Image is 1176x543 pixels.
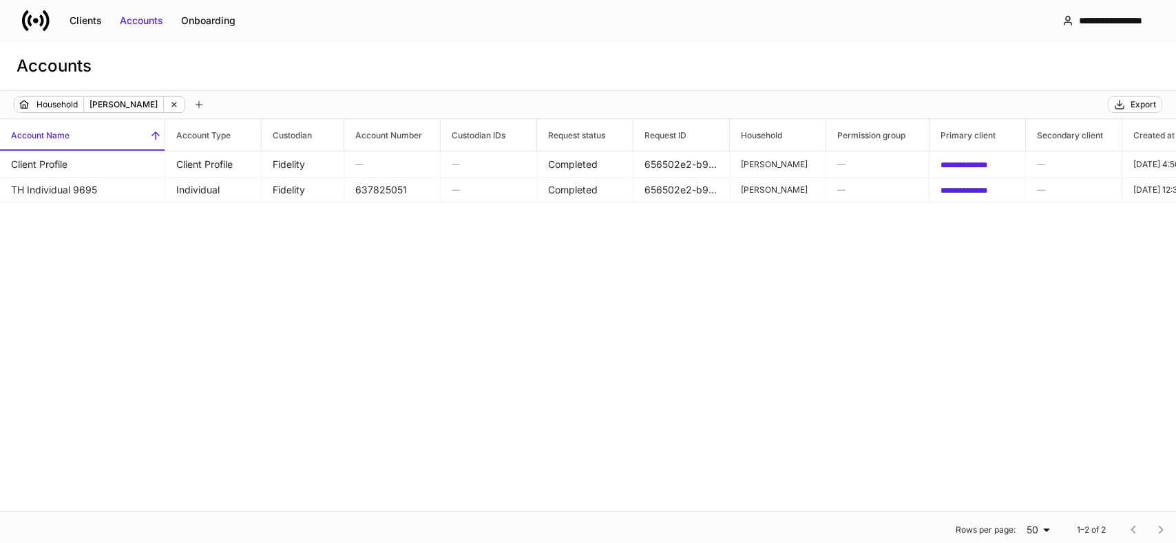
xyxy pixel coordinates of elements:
h6: Secondary client [1026,129,1103,142]
h6: Request ID [633,129,686,142]
p: 1–2 of 2 [1077,524,1106,535]
td: 656502e2-b96c-400a-9a77-c90e448c1dcd [633,151,730,178]
p: [PERSON_NAME] [741,184,815,195]
span: Custodian IDs [441,119,536,151]
button: Export [1108,96,1162,113]
td: Client Profile [165,151,262,178]
span: Custodian [262,119,344,151]
td: Individual [165,177,262,203]
h3: Accounts [17,55,92,77]
td: Fidelity [262,177,344,203]
h6: Custodian [262,129,312,142]
div: Onboarding [181,14,235,28]
div: Clients [70,14,102,28]
div: Accounts [120,14,163,28]
h6: — [1037,183,1111,196]
h6: — [837,183,918,196]
h6: Custodian IDs [441,129,505,142]
div: 50 [1021,523,1055,537]
h6: Household [730,129,782,142]
h6: — [355,158,429,171]
span: Primary client [930,119,1025,151]
button: Onboarding [172,10,244,32]
p: [PERSON_NAME] [741,159,815,170]
h6: Primary client [930,129,996,142]
td: Fidelity [262,151,344,178]
h6: — [452,183,525,196]
span: Permission group [826,119,929,151]
button: Clients [61,10,111,32]
h6: — [1037,158,1111,171]
td: 79c449ac-a6d5-49ee-8e18-1ee953876fff [930,177,1026,203]
td: Completed [537,177,633,203]
p: Household [36,98,78,111]
td: 656502e2-b96c-400a-9a77-c90e448c1dcd [633,177,730,203]
span: Account Type [165,119,261,151]
h6: Created at [1122,129,1175,142]
h6: Request status [537,129,605,142]
h6: Permission group [826,129,905,142]
span: Request status [537,119,633,151]
td: 79c449ac-a6d5-49ee-8e18-1ee953876fff [930,151,1026,178]
h6: — [837,158,918,171]
span: Secondary client [1026,119,1122,151]
span: Account Number [344,119,440,151]
p: [PERSON_NAME] [90,98,158,111]
span: Request ID [633,119,729,151]
span: Household [730,119,826,151]
button: Accounts [111,10,172,32]
h6: Account Number [344,129,422,142]
td: Completed [537,151,633,178]
td: 637825051 [344,177,441,203]
h6: — [452,158,525,171]
h6: Account Type [165,129,231,142]
p: Rows per page: [956,524,1016,535]
div: Export [1131,99,1156,110]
